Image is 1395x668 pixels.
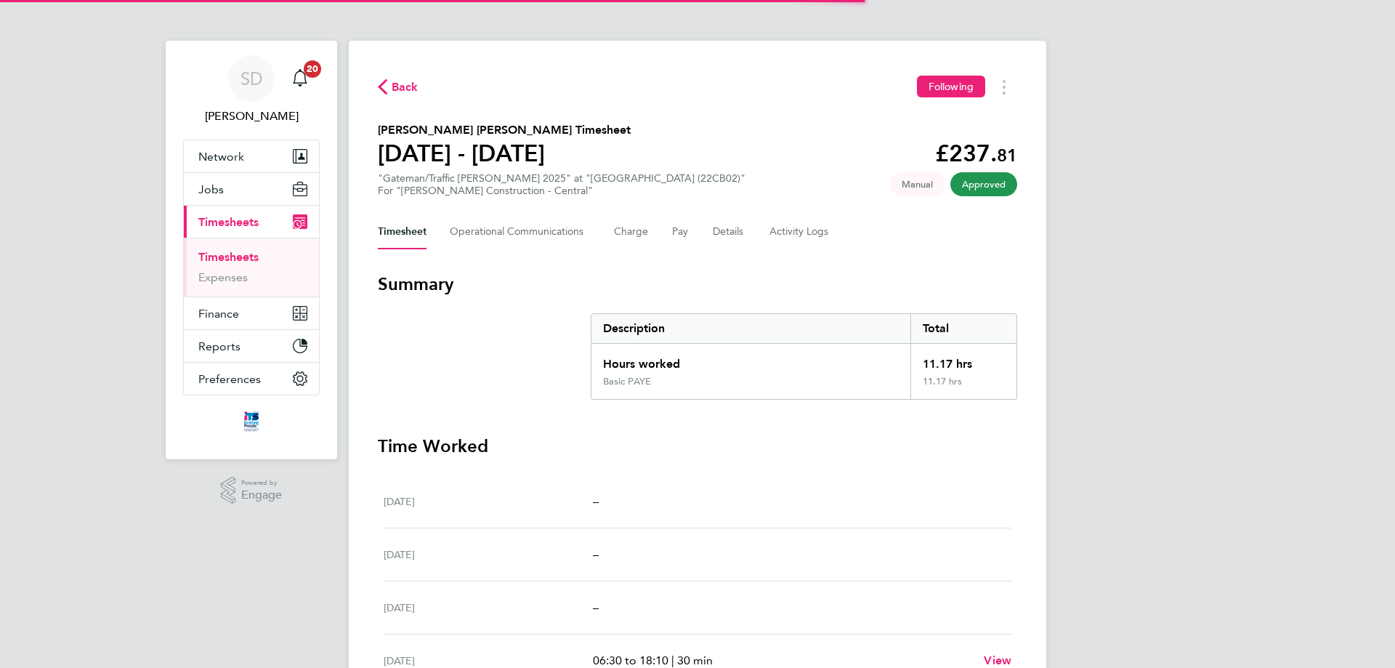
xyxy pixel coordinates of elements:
[677,653,713,667] span: 30 min
[378,214,426,249] button: Timesheet
[198,182,224,196] span: Jobs
[198,339,240,353] span: Reports
[392,79,418,96] span: Back
[198,372,261,386] span: Preferences
[917,76,985,97] button: Following
[384,599,593,616] div: [DATE]
[450,214,591,249] button: Operational Communications
[614,214,649,249] button: Charge
[184,330,319,362] button: Reports
[997,145,1017,166] span: 81
[593,494,599,508] span: –
[184,363,319,395] button: Preferences
[935,140,1017,167] app-decimal: £237.
[198,307,239,321] span: Finance
[240,69,263,88] span: SD
[198,215,259,229] span: Timesheets
[183,55,320,125] a: SD[PERSON_NAME]
[184,206,319,238] button: Timesheets
[384,493,593,510] div: [DATE]
[672,214,690,249] button: Pay
[769,214,830,249] button: Activity Logs
[378,185,745,197] div: For "[PERSON_NAME] Construction - Central"
[378,435,1017,458] h3: Time Worked
[991,76,1017,98] button: Timesheets Menu
[591,344,910,376] div: Hours worked
[241,489,282,502] span: Engage
[241,477,282,489] span: Powered by
[221,477,283,504] a: Powered byEngage
[591,314,910,343] div: Description
[671,653,674,667] span: |
[241,410,262,433] img: itsconstruction-logo-retina.png
[950,172,1017,196] span: This timesheet has been approved.
[929,80,974,93] span: Following
[183,410,320,433] a: Go to home page
[378,139,631,168] h1: [DATE] - [DATE]
[910,376,1016,399] div: 11.17 hrs
[593,600,599,614] span: –
[184,238,319,297] div: Timesheets
[984,653,1011,667] span: View
[198,250,259,264] a: Timesheets
[910,344,1016,376] div: 11.17 hrs
[713,214,746,249] button: Details
[286,55,315,102] a: 20
[593,547,599,561] span: –
[166,41,337,459] nav: Main navigation
[593,653,668,667] span: 06:30 to 18:10
[378,121,631,139] h2: [PERSON_NAME] [PERSON_NAME] Timesheet
[184,173,319,205] button: Jobs
[184,140,319,172] button: Network
[198,150,244,164] span: Network
[890,172,945,196] span: This timesheet was manually created.
[603,376,651,387] div: Basic PAYE
[184,297,319,329] button: Finance
[910,314,1016,343] div: Total
[378,78,418,96] button: Back
[378,273,1017,296] h3: Summary
[198,270,248,284] a: Expenses
[378,172,745,197] div: "Gateman/Traffic [PERSON_NAME] 2025" at "[GEOGRAPHIC_DATA] (22CB02)"
[304,60,321,78] span: 20
[183,108,320,125] span: Stuart Douglas
[384,546,593,563] div: [DATE]
[591,313,1017,400] div: Summary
